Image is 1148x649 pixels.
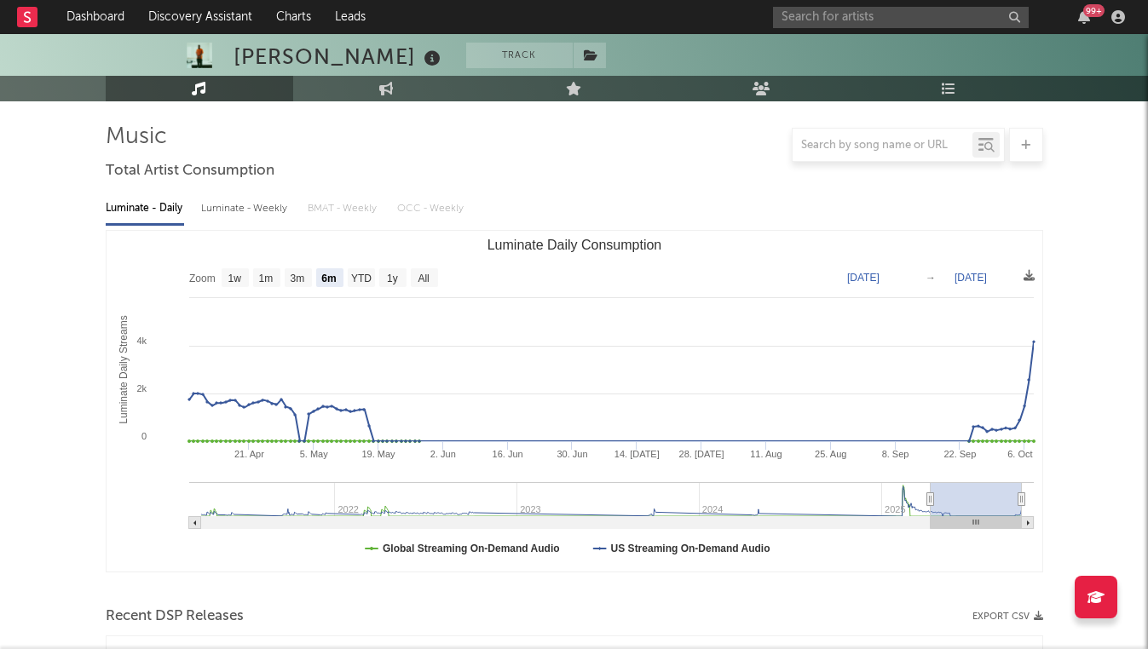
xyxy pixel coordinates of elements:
[117,315,129,423] text: Luminate Daily Streams
[614,449,659,459] text: 14. [DATE]
[972,612,1043,622] button: Export CSV
[350,273,371,284] text: YTD
[141,431,146,441] text: 0
[610,543,770,554] text: US Streaming On-Demand Audio
[107,231,1042,571] svg: Luminate Daily Consumption
[258,273,273,284] text: 1m
[557,449,587,459] text: 30. Jun
[189,273,216,284] text: Zoom
[387,273,398,284] text: 1y
[106,161,274,181] span: Total Artist Consumption
[106,606,244,627] span: Recent DSP Releases
[955,272,987,284] text: [DATE]
[136,383,147,393] text: 2k
[847,272,880,284] text: [DATE]
[1007,449,1032,459] text: 6. Oct
[383,543,560,554] text: Global Streaming On-Demand Audio
[430,449,455,459] text: 2. Jun
[228,273,241,284] text: 1w
[492,449,522,459] text: 16. Jun
[106,194,184,223] div: Luminate - Daily
[299,449,328,459] text: 5. May
[234,449,263,459] text: 21. Apr
[943,449,976,459] text: 22. Sep
[487,238,661,252] text: Luminate Daily Consumption
[136,336,147,346] text: 4k
[106,127,167,147] span: Music
[1083,4,1105,17] div: 99 +
[926,272,936,284] text: →
[466,43,573,68] button: Track
[773,7,1029,28] input: Search for artists
[815,449,846,459] text: 25. Aug
[678,449,724,459] text: 28. [DATE]
[881,449,909,459] text: 8. Sep
[1078,10,1090,24] button: 99+
[321,273,336,284] text: 6m
[201,194,291,223] div: Luminate - Weekly
[750,449,782,459] text: 11. Aug
[793,139,972,152] input: Search by song name or URL
[290,273,304,284] text: 3m
[418,273,429,284] text: All
[234,43,445,71] div: [PERSON_NAME]
[361,449,395,459] text: 19. May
